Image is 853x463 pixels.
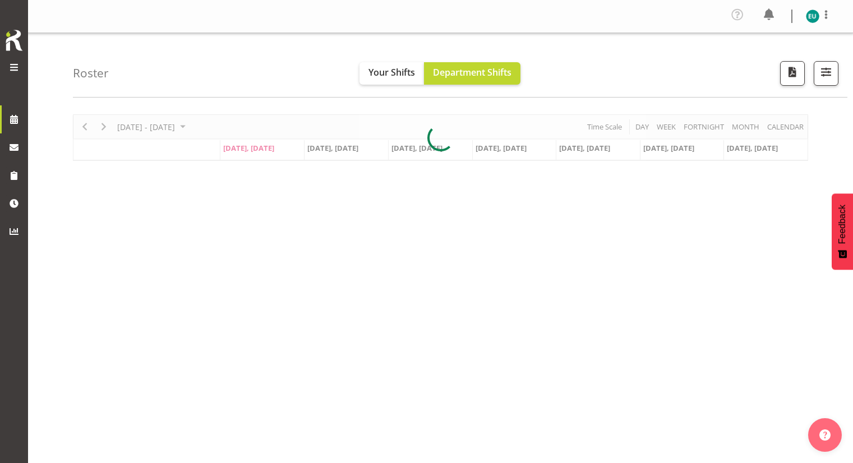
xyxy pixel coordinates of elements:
[433,66,511,78] span: Department Shifts
[73,67,109,80] h4: Roster
[359,62,424,85] button: Your Shifts
[3,28,25,53] img: Rosterit icon logo
[819,429,831,441] img: help-xxl-2.png
[368,66,415,78] span: Your Shifts
[424,62,520,85] button: Department Shifts
[837,205,847,244] span: Feedback
[814,61,838,86] button: Filter Shifts
[832,193,853,270] button: Feedback - Show survey
[806,10,819,23] img: example-user11905.jpg
[780,61,805,86] button: Download a PDF of the roster according to the set date range.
